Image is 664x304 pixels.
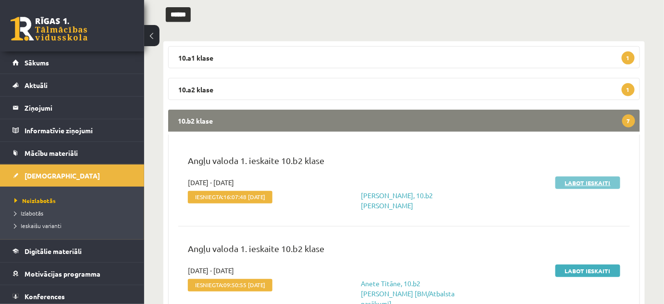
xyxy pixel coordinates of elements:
[168,110,640,132] legend: 10.b2 klase
[12,165,132,187] a: [DEMOGRAPHIC_DATA]
[555,265,620,277] a: Labot ieskaiti
[223,281,265,288] span: 09:50:55 [DATE]
[188,266,234,276] span: [DATE] - [DATE]
[25,171,100,180] span: [DEMOGRAPHIC_DATA]
[25,247,82,255] span: Digitālie materiāli
[25,269,100,278] span: Motivācijas programma
[14,209,43,217] span: Izlabotās
[25,58,49,67] span: Sākums
[622,51,635,64] span: 1
[223,193,265,200] span: 16:07:48 [DATE]
[168,46,640,68] legend: 10.a1 klase
[25,97,132,119] legend: Ziņojumi
[25,81,48,89] span: Aktuāli
[622,114,635,127] span: 7
[25,119,132,141] legend: Informatīvie ziņojumi
[11,17,87,41] a: Rīgas 1. Tālmācības vidusskola
[361,191,433,210] a: [PERSON_NAME], 10.b2 [PERSON_NAME]
[12,142,132,164] a: Mācību materiāli
[14,197,56,204] span: Neizlabotās
[188,279,272,291] span: Iesniegta:
[168,78,640,100] legend: 10.a2 klase
[12,263,132,285] a: Motivācijas programma
[12,240,132,262] a: Digitālie materiāli
[25,149,78,157] span: Mācību materiāli
[555,177,620,189] a: Labot ieskaiti
[12,97,132,119] a: Ziņojumi
[12,51,132,74] a: Sākums
[14,196,135,205] a: Neizlabotās
[25,292,65,301] span: Konferences
[14,221,135,230] a: Ieskaišu varianti
[188,177,234,188] span: [DATE] - [DATE]
[14,222,61,229] span: Ieskaišu varianti
[622,83,635,96] span: 1
[188,191,272,203] span: Iesniegta:
[12,74,132,96] a: Aktuāli
[188,242,620,260] p: Angļu valoda 1. ieskaite 10.b2 klase
[14,209,135,217] a: Izlabotās
[188,154,620,172] p: Angļu valoda 1. ieskaite 10.b2 klase
[12,119,132,141] a: Informatīvie ziņojumi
